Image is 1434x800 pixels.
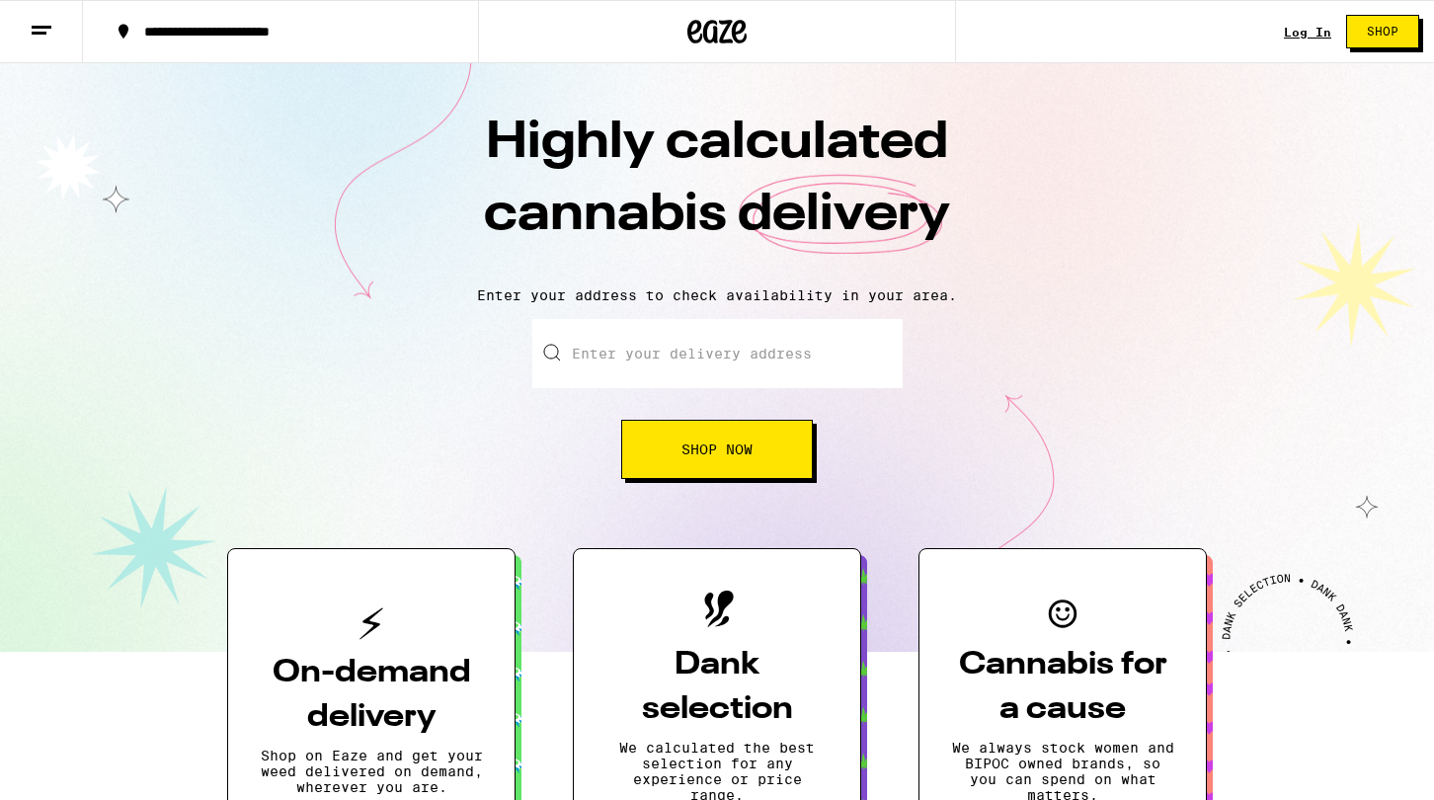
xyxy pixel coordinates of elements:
[1331,15,1434,48] a: Shop
[605,643,829,732] h3: Dank selection
[1346,15,1419,48] button: Shop
[681,442,753,456] span: Shop Now
[260,651,483,740] h3: On-demand delivery
[20,287,1414,303] p: Enter your address to check availability in your area.
[951,643,1174,732] h3: Cannabis for a cause
[621,420,813,479] button: Shop Now
[260,748,483,795] p: Shop on Eaze and get your weed delivered on demand, wherever you are.
[1284,26,1331,39] a: Log In
[1367,26,1398,38] span: Shop
[532,319,903,388] input: Enter your delivery address
[371,108,1063,272] h1: Highly calculated cannabis delivery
